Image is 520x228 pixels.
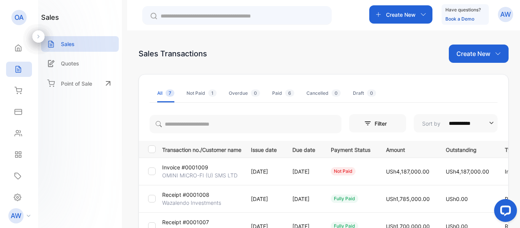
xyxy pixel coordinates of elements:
button: Create New [369,5,432,24]
p: Wazalendo Investments [162,199,221,207]
span: USh1,785,000.00 [386,196,430,202]
p: Create New [456,49,490,58]
div: not paid [331,167,356,175]
p: Amount [386,144,430,154]
button: Create New [449,45,509,63]
span: 0 [367,89,376,97]
p: Payment Status [331,144,370,154]
h1: sales [41,12,59,22]
p: Outstanding [446,144,489,154]
p: AW [500,10,511,19]
p: Invoice #0001009 [162,163,208,171]
div: Sales Transactions [139,48,207,59]
p: Receipt #0001008 [162,191,209,199]
div: Overdue [229,90,260,97]
p: Sort by [422,120,440,128]
a: Point of Sale [41,75,119,92]
span: USh4,187,000.00 [446,168,489,175]
div: fully paid [331,195,358,203]
button: Sort by [414,114,498,132]
span: 7 [166,89,174,97]
p: Point of Sale [61,80,92,88]
div: Draft [353,90,376,97]
p: Transaction no./Customer name [162,144,241,154]
div: All [157,90,174,97]
p: Issue date [251,144,277,154]
p: Receipt #0001007 [162,218,209,226]
p: [DATE] [251,195,277,203]
a: Book a Demo [445,16,474,22]
span: 0 [251,89,260,97]
div: Paid [272,90,294,97]
p: [DATE] [292,195,315,203]
p: OA [14,13,24,22]
div: Not Paid [187,90,217,97]
span: 0 [332,89,341,97]
p: [DATE] [251,167,277,175]
span: 6 [285,89,294,97]
p: Have questions? [445,6,481,14]
a: Sales [41,36,119,52]
p: Sales [61,40,75,48]
button: AW [498,5,513,24]
p: OMINI MICRO-FI (U) SMS LTD [162,171,238,179]
div: Cancelled [306,90,341,97]
a: Quotes [41,56,119,71]
p: AW [11,211,21,221]
p: [DATE] [292,167,315,175]
p: Due date [292,144,315,154]
span: USh0.00 [446,196,468,202]
p: Create New [386,11,416,19]
span: 1 [208,89,217,97]
span: USh4,187,000.00 [386,168,429,175]
p: Filter [360,120,372,128]
iframe: LiveChat chat widget [488,196,520,228]
p: Quotes [61,59,79,67]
